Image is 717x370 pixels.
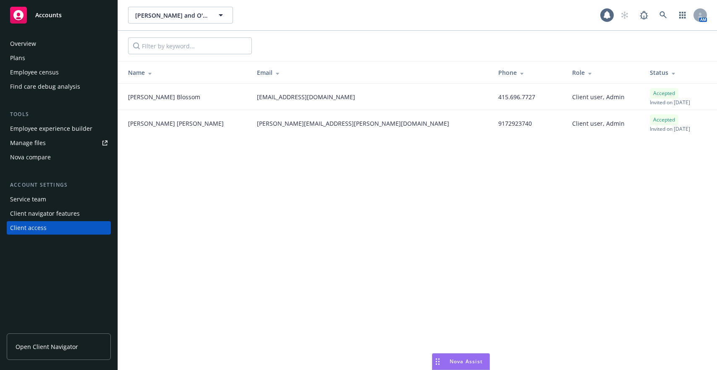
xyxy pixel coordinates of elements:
[257,92,355,101] span: [EMAIL_ADDRESS][DOMAIN_NAME]
[7,136,111,150] a: Manage files
[674,7,691,24] a: Switch app
[572,68,636,77] div: Role
[257,68,485,77] div: Email
[10,37,36,50] div: Overview
[498,68,559,77] div: Phone
[572,119,625,128] span: Client user, Admin
[498,119,532,128] span: 9172923740
[650,68,710,77] div: Status
[650,99,690,106] span: Invited on [DATE]
[128,68,243,77] div: Name
[7,3,111,27] a: Accounts
[10,221,47,235] div: Client access
[432,353,490,370] button: Nova Assist
[7,66,111,79] a: Employee census
[128,119,224,128] span: [PERSON_NAME] [PERSON_NAME]
[10,122,92,135] div: Employee experience builder
[616,7,633,24] a: Start snowing
[572,92,625,101] span: Client user, Admin
[432,354,443,370] div: Drag to move
[10,66,59,79] div: Employee census
[7,122,111,135] a: Employee experience builder
[10,136,46,150] div: Manage files
[128,37,252,54] input: Filter by keyword...
[257,119,449,128] span: [PERSON_NAME][EMAIL_ADDRESS][PERSON_NAME][DOMAIN_NAME]
[498,92,535,101] span: 415.696.7727
[653,116,675,124] span: Accepted
[16,342,78,351] span: Open Client Navigator
[128,92,200,101] span: [PERSON_NAME] Blossom
[7,151,111,164] a: Nova compare
[35,12,62,18] span: Accounts
[128,7,233,24] button: [PERSON_NAME] and O'Dell LLC
[7,110,111,119] div: Tools
[450,358,483,365] span: Nova Assist
[10,80,80,93] div: Find care debug analysis
[655,7,672,24] a: Search
[7,193,111,206] a: Service team
[10,207,80,220] div: Client navigator features
[10,151,51,164] div: Nova compare
[653,90,675,97] span: Accepted
[7,80,111,93] a: Find care debug analysis
[7,221,111,235] a: Client access
[636,7,652,24] a: Report a Bug
[7,51,111,65] a: Plans
[7,37,111,50] a: Overview
[7,207,111,220] a: Client navigator features
[10,51,25,65] div: Plans
[135,11,208,20] span: [PERSON_NAME] and O'Dell LLC
[7,181,111,189] div: Account settings
[650,125,690,132] span: Invited on [DATE]
[10,193,46,206] div: Service team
